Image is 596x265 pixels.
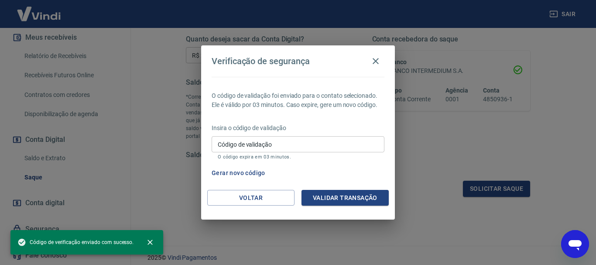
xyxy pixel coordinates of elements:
[208,165,269,181] button: Gerar novo código
[218,154,378,160] p: O código expira em 03 minutos.
[212,124,384,133] p: Insira o código de validação
[17,238,134,247] span: Código de verificação enviado com sucesso.
[301,190,389,206] button: Validar transação
[212,91,384,110] p: O código de validação foi enviado para o contato selecionado. Ele é válido por 03 minutos. Caso e...
[212,56,310,66] h4: Verificação de segurança
[561,230,589,258] iframe: Botão para abrir a janela de mensagens
[140,233,160,252] button: close
[207,190,295,206] button: Voltar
